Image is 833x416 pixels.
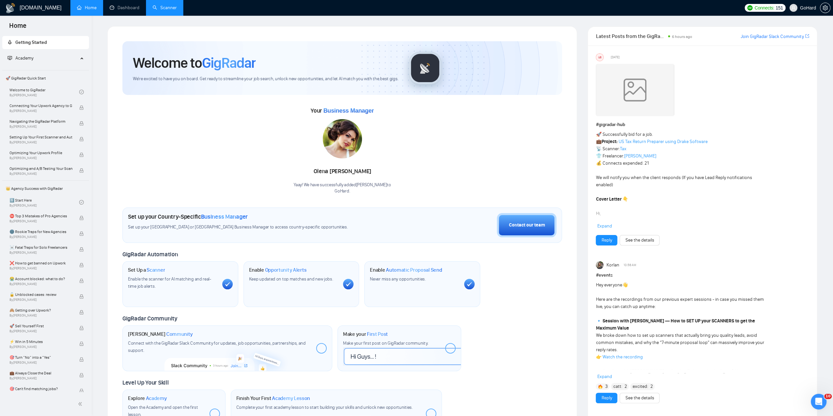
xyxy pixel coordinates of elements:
span: Academy Lesson [272,395,310,402]
a: Reply [601,237,612,244]
span: Korlan [607,262,619,269]
span: 🌚 Rookie Traps for New Agencies [9,228,72,235]
button: setting [820,3,830,13]
span: lock [79,153,84,157]
div: Yaay! We have successfully added [PERSON_NAME] to [294,182,391,194]
a: searchScanner [153,5,177,10]
strong: Project: [601,139,617,144]
a: See the details [625,237,654,244]
span: By [PERSON_NAME] [9,298,72,302]
span: By [PERSON_NAME] [9,125,72,129]
span: lock [79,279,84,283]
h1: Finish Your First [236,395,310,402]
h1: Set Up a [128,267,165,273]
a: Welcome to GigRadarBy[PERSON_NAME] [9,85,79,99]
span: Enable the scanner for AI matching and real-time job alerts. [128,276,211,289]
li: Getting Started [2,36,89,49]
a: Watch the recording [602,354,643,360]
img: 1687087429251-245.jpg [323,119,362,158]
span: user [791,6,796,10]
span: [DATE] [611,54,620,60]
span: lock [79,341,84,346]
span: 6 hours ago [672,34,692,39]
iframe: Intercom live chat [811,394,826,409]
span: 🚀 GigRadar Quick Start [3,72,88,85]
a: Reply [601,394,612,402]
a: [PERSON_NAME] [624,153,656,159]
span: Home [4,21,32,35]
span: First Post [367,331,388,337]
img: gigradar-logo.png [409,52,442,84]
span: Connect with the GigRadar Slack Community for updates, job opportunities, partnerships, and support. [128,340,306,353]
span: 10 [824,394,832,399]
span: By [PERSON_NAME] [9,329,72,333]
span: ❌ How to get banned on Upwork [9,260,72,266]
div: Olena [PERSON_NAME] [294,166,391,177]
img: upwork-logo.png [747,5,752,10]
span: ⛔ Top 3 Mistakes of Pro Agencies [9,213,72,219]
span: Expand [597,374,612,379]
span: Academy [15,55,33,61]
span: Business Manager [201,213,248,220]
span: By [PERSON_NAME] [9,109,72,113]
span: Optimizing and A/B Testing Your Scanner for Better Results [9,165,72,172]
span: 2 [625,383,627,390]
strong: Session with [PERSON_NAME] — Staying Relevant in the Age of AI [602,369,738,374]
span: double-left [78,401,84,407]
span: lock [79,168,84,173]
span: 2 [650,383,653,390]
span: lock [79,326,84,330]
span: lock [79,231,84,236]
span: check-circle [79,200,84,205]
img: logo [5,3,16,13]
span: By [PERSON_NAME] [9,140,72,144]
button: See the details [620,235,660,245]
h1: [PERSON_NAME] [128,331,193,337]
span: Set up your [GEOGRAPHIC_DATA] or [GEOGRAPHIC_DATA] Business Manager to access country-specific op... [128,224,385,230]
span: 🔹 [596,369,601,374]
button: Reply [596,235,617,245]
img: slackcommunity-bg.png [165,341,290,371]
span: :catt: [612,383,622,390]
span: Academy [8,55,33,61]
span: lock [79,373,84,377]
span: 🎯 Can't find matching jobs? [9,386,72,392]
a: export [805,33,809,39]
span: lock [79,263,84,267]
h1: # gigradar-hub [596,121,809,128]
span: Keep updated on top matches and new jobs. [249,276,333,282]
span: Latest Posts from the GigRadar Community [596,32,666,40]
span: Connects: [754,4,774,11]
img: Korlan [596,261,604,269]
span: fund-projection-screen [8,56,12,60]
span: By [PERSON_NAME] [9,156,72,160]
span: By [PERSON_NAME] [9,251,72,255]
span: 👉 [596,354,601,360]
button: Reply [596,393,617,403]
span: check-circle [79,90,84,94]
button: Contact our team [497,213,556,237]
span: 🚀 Sell Yourself First [9,323,72,329]
span: Scanner [147,267,165,273]
h1: Set up your Country-Specific [128,213,248,220]
span: lock [79,137,84,141]
a: homeHome [77,5,97,10]
span: 3 [605,383,608,390]
span: Automatic Proposal Send [386,267,442,273]
span: lock [79,105,84,110]
span: Expand [597,223,612,229]
a: US Tax Return Preparer using Drake Software [618,139,707,144]
span: Opportunity Alerts [265,267,306,273]
span: Level Up Your Skill [122,379,169,386]
div: Contact our team [509,222,545,229]
a: Tax [620,146,626,152]
span: GigRadar Community [122,315,177,322]
span: Community [166,331,193,337]
span: Make your first post on GigRadar community. [343,340,428,346]
span: Getting Started [15,40,47,45]
span: Complete your first academy lesson to start building your skills and unlock new opportunities. [236,405,413,410]
span: By [PERSON_NAME] [9,266,72,270]
span: 🔓 Unblocked cases: review [9,291,72,298]
p: GoHard . [294,188,391,194]
h1: Enable [249,267,307,273]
